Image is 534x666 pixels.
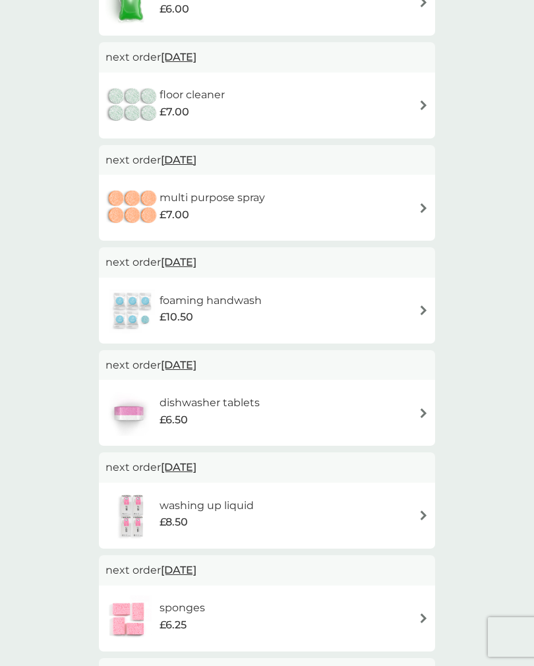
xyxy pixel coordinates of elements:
[105,357,429,374] p: next order
[160,617,187,634] span: £6.25
[419,305,429,315] img: arrow right
[105,390,152,436] img: dishwasher tablets
[105,459,429,476] p: next order
[105,49,429,66] p: next order
[105,562,429,579] p: next order
[160,104,189,121] span: £7.00
[161,44,196,70] span: [DATE]
[160,86,225,104] h6: floor cleaner
[160,189,265,206] h6: multi purpose spray
[160,1,189,18] span: £6.00
[105,288,160,334] img: foaming handwash
[105,185,160,231] img: multi purpose spray
[419,510,429,520] img: arrow right
[105,254,429,271] p: next order
[105,595,152,642] img: sponges
[105,152,429,169] p: next order
[160,309,193,326] span: £10.50
[160,411,188,429] span: £6.50
[419,100,429,110] img: arrow right
[161,352,196,378] span: [DATE]
[160,514,188,531] span: £8.50
[419,203,429,213] img: arrow right
[105,493,160,539] img: washing up liquid
[160,292,262,309] h6: foaming handwash
[105,82,160,129] img: floor cleaner
[160,599,205,617] h6: sponges
[161,249,196,275] span: [DATE]
[419,408,429,418] img: arrow right
[419,613,429,623] img: arrow right
[161,454,196,480] span: [DATE]
[160,497,254,514] h6: washing up liquid
[160,394,260,411] h6: dishwasher tablets
[160,206,189,224] span: £7.00
[161,557,196,583] span: [DATE]
[161,147,196,173] span: [DATE]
